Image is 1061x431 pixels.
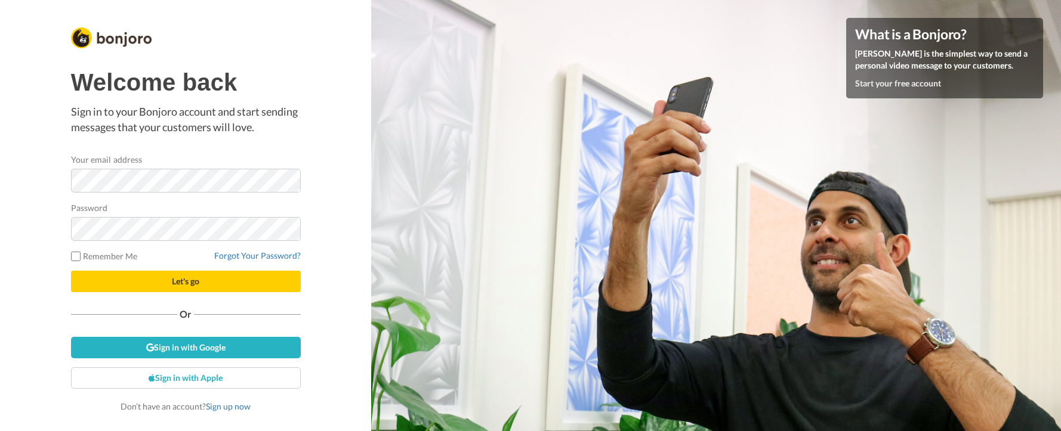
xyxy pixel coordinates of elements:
label: Your email address [71,153,142,166]
label: Password [71,201,108,214]
a: Forgot Your Password? [214,250,301,261]
a: Start your free account [855,78,941,88]
span: Or [177,310,194,318]
button: Let's go [71,271,301,292]
label: Remember Me [71,250,138,262]
input: Remember Me [71,252,81,261]
h4: What is a Bonjoro? [855,27,1034,42]
a: Sign in with Apple [71,367,301,389]
h1: Welcome back [71,69,301,95]
p: [PERSON_NAME] is the simplest way to send a personal video message to your customers. [855,48,1034,72]
a: Sign up now [206,401,251,411]
a: Sign in with Google [71,337,301,358]
p: Sign in to your Bonjoro account and start sending messages that your customers will love. [71,104,301,135]
span: Let's go [172,276,199,286]
span: Don’t have an account? [121,401,251,411]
